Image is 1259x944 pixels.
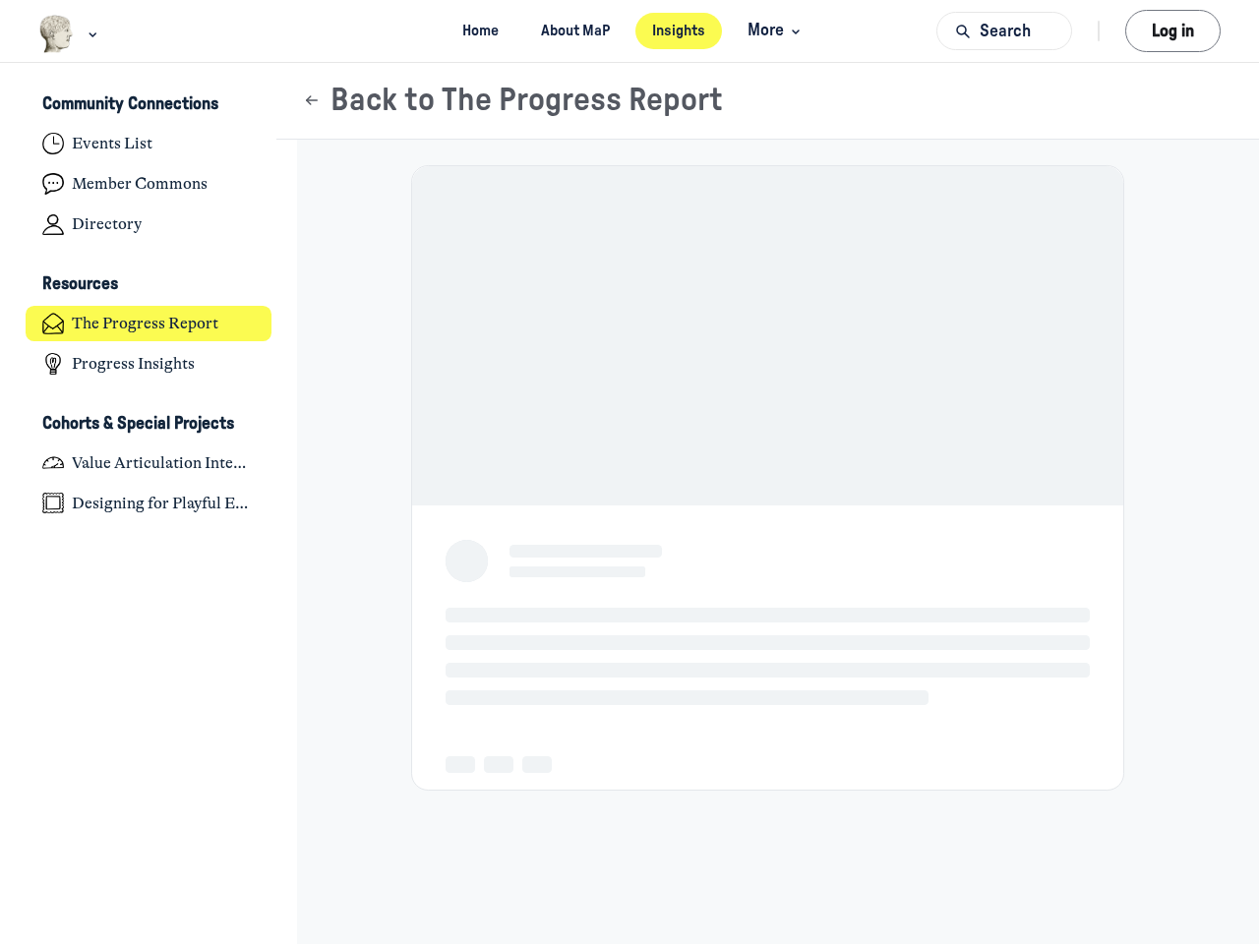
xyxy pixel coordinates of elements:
[748,18,806,44] span: More
[72,314,218,333] h4: The Progress Report
[72,174,208,194] h4: Member Commons
[72,354,195,374] h4: Progress Insights
[26,444,272,481] a: Value Articulation Intensive (Cultural Leadership Lab)
[42,414,234,435] h3: Cohorts & Special Projects
[72,134,152,153] h4: Events List
[26,88,272,122] button: Community ConnectionsCollapse space
[26,306,272,342] a: The Progress Report
[26,166,272,203] a: Member Commons
[26,485,272,521] a: Designing for Playful Engagement
[26,346,272,383] a: Progress Insights
[26,407,272,441] button: Cohorts & Special ProjectsCollapse space
[731,13,814,49] button: More
[72,494,255,513] h4: Designing for Playful Engagement
[42,94,218,115] h3: Community Connections
[276,63,1259,140] header: Page Header
[72,453,255,473] h4: Value Articulation Intensive (Cultural Leadership Lab)
[42,274,118,295] h3: Resources
[38,13,102,55] button: Museums as Progress logo
[523,13,627,49] a: About MaP
[26,206,272,243] a: Directory
[38,15,75,53] img: Museums as Progress logo
[635,13,723,49] a: Insights
[26,126,272,162] a: Events List
[72,214,142,234] h4: Directory
[445,13,515,49] a: Home
[936,12,1072,50] button: Search
[302,82,723,120] button: Back to The Progress Report
[1125,10,1221,52] button: Log in
[26,268,272,302] button: ResourcesCollapse space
